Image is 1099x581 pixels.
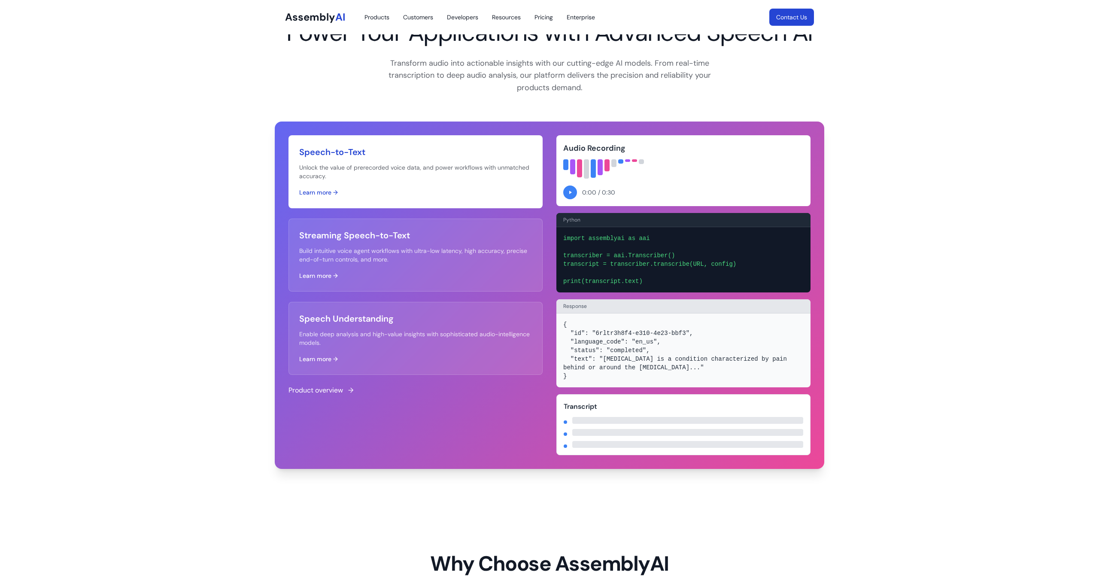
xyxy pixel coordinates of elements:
[556,299,811,313] div: Response
[562,9,600,25] a: Enterprise
[563,320,804,380] pre: { "id": "6rltr3h8f4-e310-4e23-bbf3", "language_code": "en_us", "status": "completed", "text": "[M...
[285,10,346,24] a: AssemblyAI
[275,18,824,47] h2: Power Your Applications with Advanced Speech AI
[556,213,811,227] div: Python
[299,229,532,241] h3: Streaming Speech-to-Text
[487,9,526,25] a: Resources
[359,9,395,25] a: Products
[299,313,532,325] h3: Speech Understanding
[275,551,824,576] h2: Why Choose AssemblyAI
[288,385,353,395] button: Product overview→
[582,188,615,197] div: 0:00 / 0:30
[442,9,483,25] a: Developers
[398,9,438,25] a: Customers
[335,10,346,24] span: AI
[385,57,714,94] p: Transform audio into actionable insights with our cutting-edge AI models. From real-time transcri...
[299,355,338,363] button: Learn more →
[299,246,532,264] p: Build intuitive voice agent workflows with ultra-low latency, high accuracy, precise end-of-turn ...
[563,142,804,154] h5: Audio Recording
[563,234,804,286] pre: import assemblyai as aai transcriber = aai.Transcriber() transcript = transcriber.transcribe(URL,...
[299,271,338,280] button: Learn more →
[299,188,338,197] button: Learn more →
[769,9,814,26] a: Contact Us
[299,146,532,158] h3: Speech-to-Text
[529,9,558,25] a: Pricing
[299,163,532,180] p: Unlock the value of prerecorded voice data, and power workflows with unmatched accuracy.
[564,402,803,412] h6: Transcript
[348,385,353,395] span: →
[299,330,532,347] p: Enable deep analysis and high-value insights with sophisticated audio-intelligence models.
[285,10,335,24] span: Assembly
[288,385,343,395] span: Product overview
